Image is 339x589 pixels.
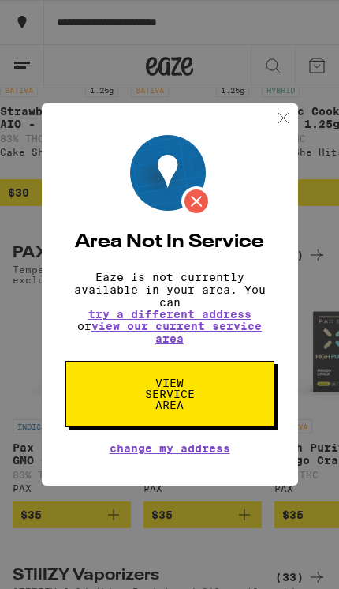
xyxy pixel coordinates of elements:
[65,233,274,252] h2: Area Not In Service
[65,377,274,389] a: View Service Area
[65,361,274,427] button: View Service Area
[65,271,274,345] p: Eaze is not currently available in your area. You can or
[129,377,210,411] span: View Service Area
[88,309,251,320] button: try a different address
[110,443,230,454] button: Change My Address
[274,108,293,128] img: close.svg
[11,12,130,27] span: Hi. Need any help?
[91,320,262,345] a: view our current service area
[130,135,211,216] img: Location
